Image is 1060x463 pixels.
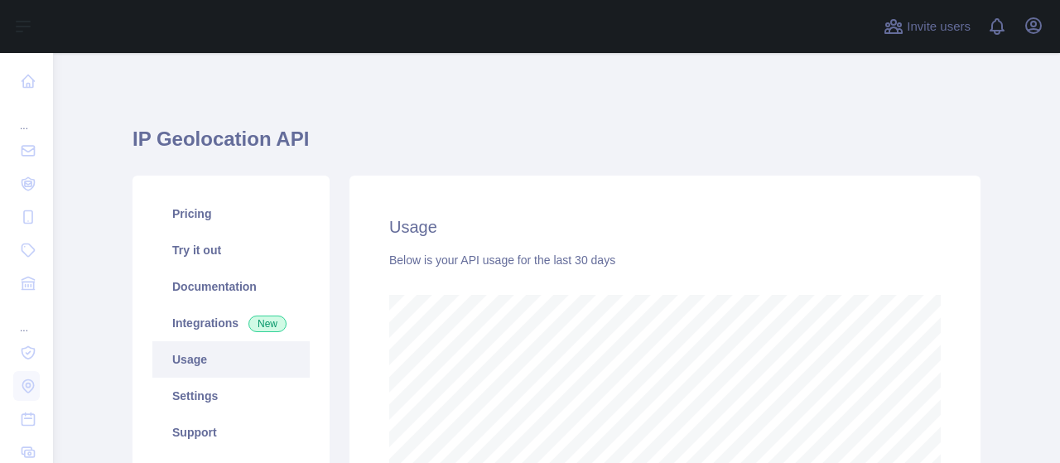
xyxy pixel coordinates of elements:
[389,252,941,268] div: Below is your API usage for the last 30 days
[907,17,971,36] span: Invite users
[13,301,40,335] div: ...
[880,13,974,40] button: Invite users
[248,316,287,332] span: New
[152,378,310,414] a: Settings
[152,305,310,341] a: Integrations New
[389,215,941,239] h2: Usage
[132,126,980,166] h1: IP Geolocation API
[152,268,310,305] a: Documentation
[13,99,40,133] div: ...
[152,414,310,451] a: Support
[152,232,310,268] a: Try it out
[152,341,310,378] a: Usage
[152,195,310,232] a: Pricing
